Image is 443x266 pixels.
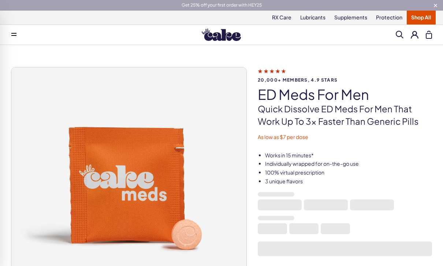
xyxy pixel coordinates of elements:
[258,103,432,127] p: Quick dissolve ED Meds for men that work up to 3x faster than generic pills
[265,178,432,185] li: 3 unique flavors
[372,11,407,25] a: Protection
[258,68,432,82] a: 20,000+ members, 4.9 stars
[407,11,436,25] a: Shop All
[202,29,241,41] img: Hello Cake
[258,78,432,82] span: 20,000+ members, 4.9 stars
[265,160,432,168] li: Individually wrapped for on-the-go use
[258,134,432,141] p: As low as $7 per dose
[330,11,372,25] a: Supplements
[258,87,432,102] h1: ED Meds for Men
[265,152,432,159] li: Works in 15 minutes*
[265,169,432,176] li: 100% virtual prescription
[296,11,330,25] a: Lubricants
[268,11,296,25] a: RX Care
